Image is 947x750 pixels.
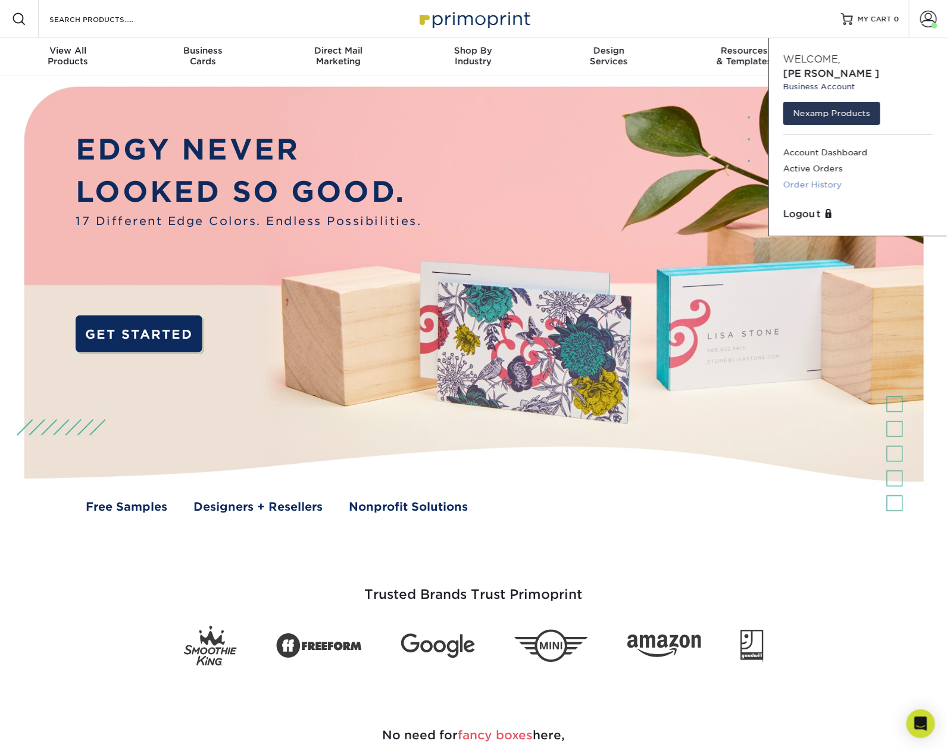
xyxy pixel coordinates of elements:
[783,161,933,177] a: Active Orders
[676,45,811,56] span: Resources
[406,45,541,67] div: Industry
[193,499,323,516] a: Designers + Resellers
[126,558,822,617] h3: Trusted Brands Trust Primoprint
[783,68,880,79] span: [PERSON_NAME]
[76,170,421,213] p: LOOKED SO GOOD.
[271,38,406,76] a: Direct MailMarketing
[86,499,167,516] a: Free Samples
[514,630,588,662] img: Mini
[271,45,406,56] span: Direct Mail
[541,38,676,76] a: DesignServices
[783,81,933,92] small: Business Account
[135,38,270,76] a: BusinessCards
[783,177,933,193] a: Order History
[627,635,701,658] img: Amazon
[406,45,541,56] span: Shop By
[783,54,840,65] span: Welcome,
[541,45,676,56] span: Design
[349,499,468,516] a: Nonprofit Solutions
[783,145,933,161] a: Account Dashboard
[276,627,362,665] img: Freeform
[907,710,935,738] div: Open Intercom Messenger
[414,6,533,32] img: Primoprint
[135,45,270,67] div: Cards
[48,12,164,26] input: SEARCH PRODUCTS.....
[676,38,811,76] a: Resources& Templates
[76,128,421,171] p: EDGY NEVER
[676,45,811,67] div: & Templates
[740,630,764,662] img: Goodwill
[894,15,899,23] span: 0
[541,45,676,67] div: Services
[406,38,541,76] a: Shop ByIndustry
[76,315,202,353] a: GET STARTED
[858,14,892,24] span: MY CART
[271,45,406,67] div: Marketing
[401,634,475,658] img: Google
[135,45,270,56] span: Business
[783,102,880,124] a: Nexamp Products
[184,626,237,666] img: Smoothie King
[783,207,933,221] a: Logout
[76,213,421,230] span: 17 Different Edge Colors. Endless Possibilities.
[458,728,533,742] span: fancy boxes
